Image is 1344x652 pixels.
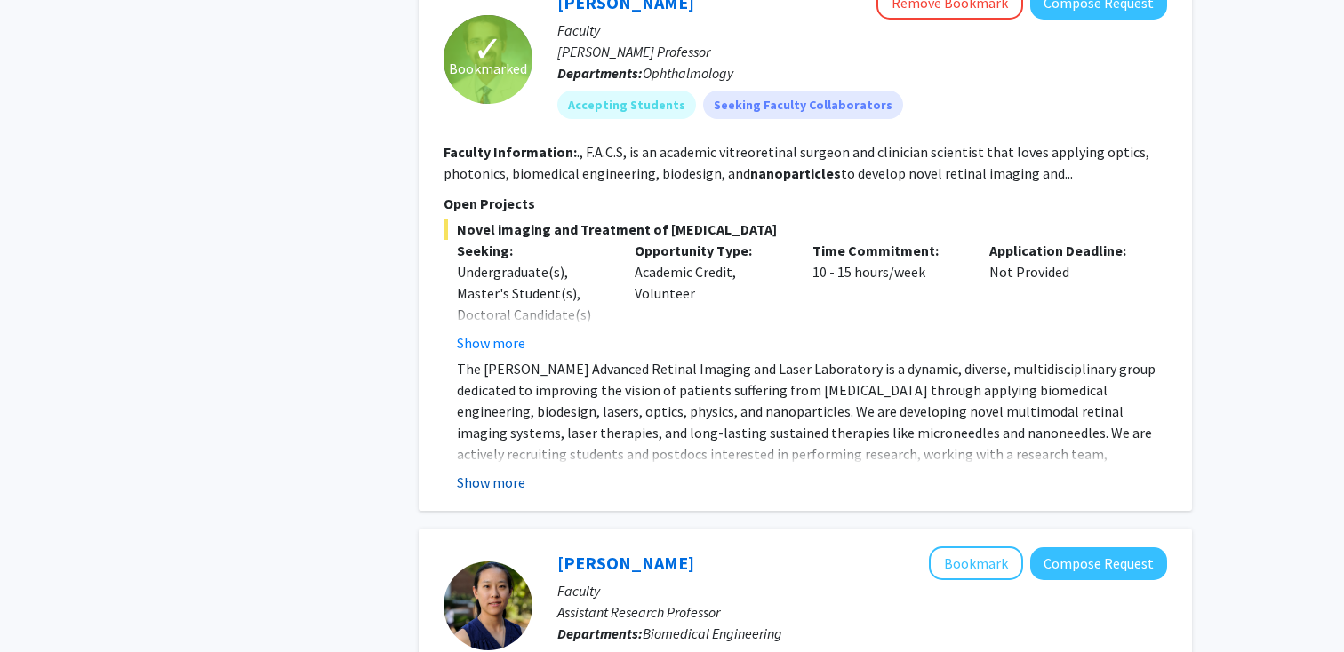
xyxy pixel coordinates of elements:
p: Faculty [557,580,1167,601]
span: Biomedical Engineering [643,624,782,642]
span: Bookmarked [449,58,527,79]
button: Show more [457,332,525,354]
p: Application Deadline: [989,240,1140,261]
mat-chip: Seeking Faculty Collaborators [703,91,903,119]
p: [PERSON_NAME] Professor [557,41,1167,62]
b: Departments: [557,624,643,642]
span: Novel imaging and Treatment of [MEDICAL_DATA] [444,219,1167,240]
mat-chip: Accepting Students [557,91,696,119]
p: Faculty [557,20,1167,41]
fg-read-more: ., F.A.C.S, is an academic vitreoretinal surgeon and clinician scientist that loves applying opti... [444,143,1149,182]
button: Add Stephany Tzeng to Bookmarks [929,546,1023,580]
button: Show more [457,472,525,493]
div: Not Provided [976,240,1154,354]
div: Academic Credit, Volunteer [621,240,799,354]
p: Seeking: [457,240,608,261]
button: Compose Request to Stephany Tzeng [1030,547,1167,580]
div: Undergraduate(s), Master's Student(s), Doctoral Candidate(s) (PhD, MD, DMD, PharmD, etc.), Postdo... [457,261,608,474]
b: Departments: [557,64,643,82]
span: Ophthalmology [643,64,733,82]
iframe: Chat [13,572,76,639]
b: Faculty Information: [444,143,577,161]
p: Opportunity Type: [635,240,786,261]
b: nanoparticles [750,164,841,182]
div: 10 - 15 hours/week [799,240,977,354]
a: [PERSON_NAME] [557,552,694,574]
span: ✓ [473,40,503,58]
p: The [PERSON_NAME] Advanced Retinal Imaging and Laser Laboratory is a dynamic, diverse, multidisci... [457,358,1167,529]
p: Time Commitment: [812,240,964,261]
p: Open Projects [444,193,1167,214]
p: Assistant Research Professor [557,601,1167,623]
